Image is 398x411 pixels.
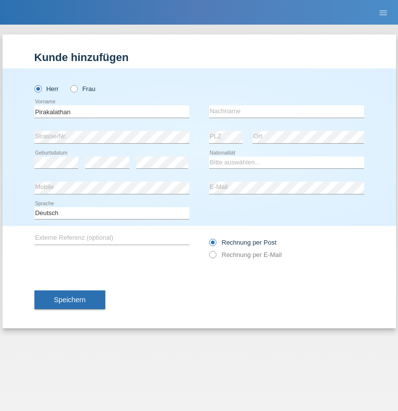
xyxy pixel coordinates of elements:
[209,239,215,251] input: Rechnung per Post
[378,8,388,18] i: menu
[70,85,77,92] input: Frau
[34,85,41,92] input: Herr
[34,85,59,93] label: Herr
[209,251,282,258] label: Rechnung per E-Mail
[209,251,215,263] input: Rechnung per E-Mail
[70,85,95,93] label: Frau
[54,296,86,304] span: Speichern
[34,290,105,309] button: Speichern
[209,239,276,246] label: Rechnung per Post
[373,9,393,15] a: menu
[34,51,364,63] h1: Kunde hinzufügen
